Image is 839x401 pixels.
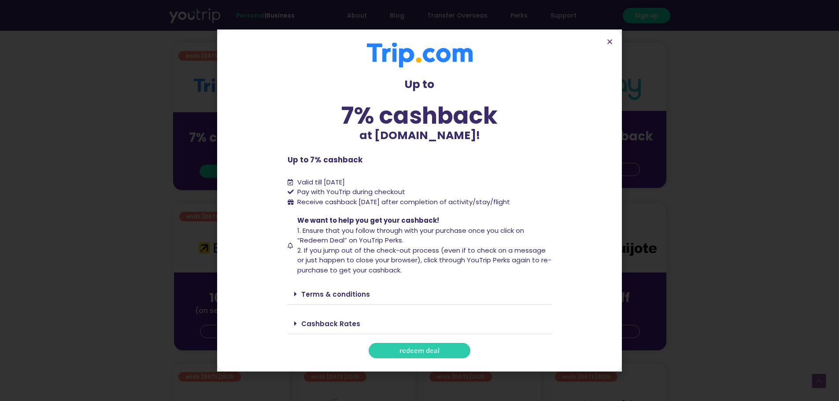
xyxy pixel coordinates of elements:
span: 2. If you jump out of the check-out process (even if to check on a message or just happen to clos... [297,246,551,275]
span: Pay with YouTrip during checkout [295,187,405,197]
div: Terms & conditions [288,284,552,305]
div: Cashback Rates [288,313,552,334]
b: Up to 7% cashback [288,155,362,165]
span: 1. Ensure that you follow through with your purchase once you click on “Redeem Deal” on YouTrip P... [297,226,524,245]
div: 7% cashback [288,104,552,127]
span: We want to help you get your cashback! [297,216,439,225]
a: Terms & conditions [301,290,370,299]
a: Close [606,38,613,45]
p: Up to [288,76,552,93]
a: Cashback Rates [301,319,360,328]
p: at [DOMAIN_NAME]! [288,127,552,144]
span: Receive cashback [DATE] after completion of activity/stay/flight [297,197,510,206]
a: redeem deal [369,343,470,358]
span: Valid till [DATE] [297,177,345,187]
span: redeem deal [399,347,440,354]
